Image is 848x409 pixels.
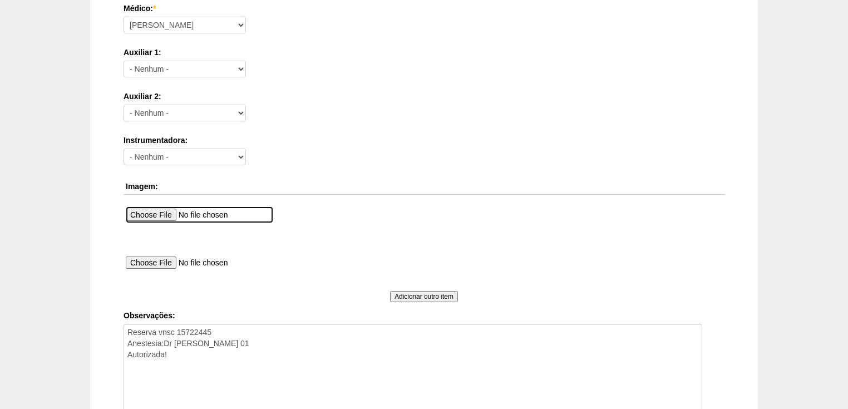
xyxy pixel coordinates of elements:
label: Observações: [124,310,724,321]
input: Adicionar outro item [390,291,458,302]
label: Auxiliar 2: [124,91,724,102]
label: Médico: [124,3,724,14]
label: Auxiliar 1: [124,47,724,58]
th: Imagem: [124,179,724,195]
label: Instrumentadora: [124,135,724,146]
span: Este campo é obrigatório. [153,4,156,13]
